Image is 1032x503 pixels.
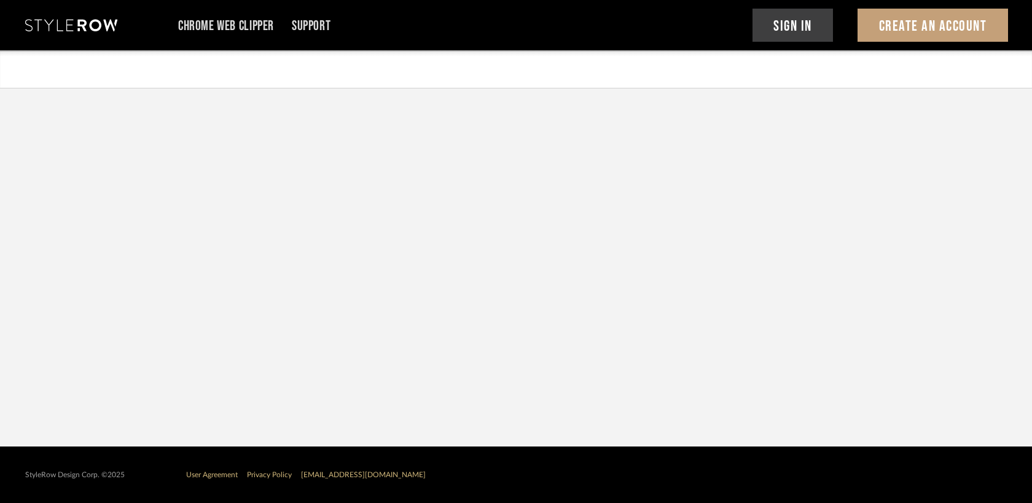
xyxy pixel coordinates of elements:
[25,470,125,480] div: StyleRow Design Corp. ©2025
[186,471,238,478] a: User Agreement
[178,21,274,31] a: Chrome Web Clipper
[858,9,1008,42] button: Create An Account
[752,9,834,42] button: Sign In
[292,21,330,31] a: Support
[247,471,292,478] a: Privacy Policy
[301,471,426,478] a: [EMAIL_ADDRESS][DOMAIN_NAME]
